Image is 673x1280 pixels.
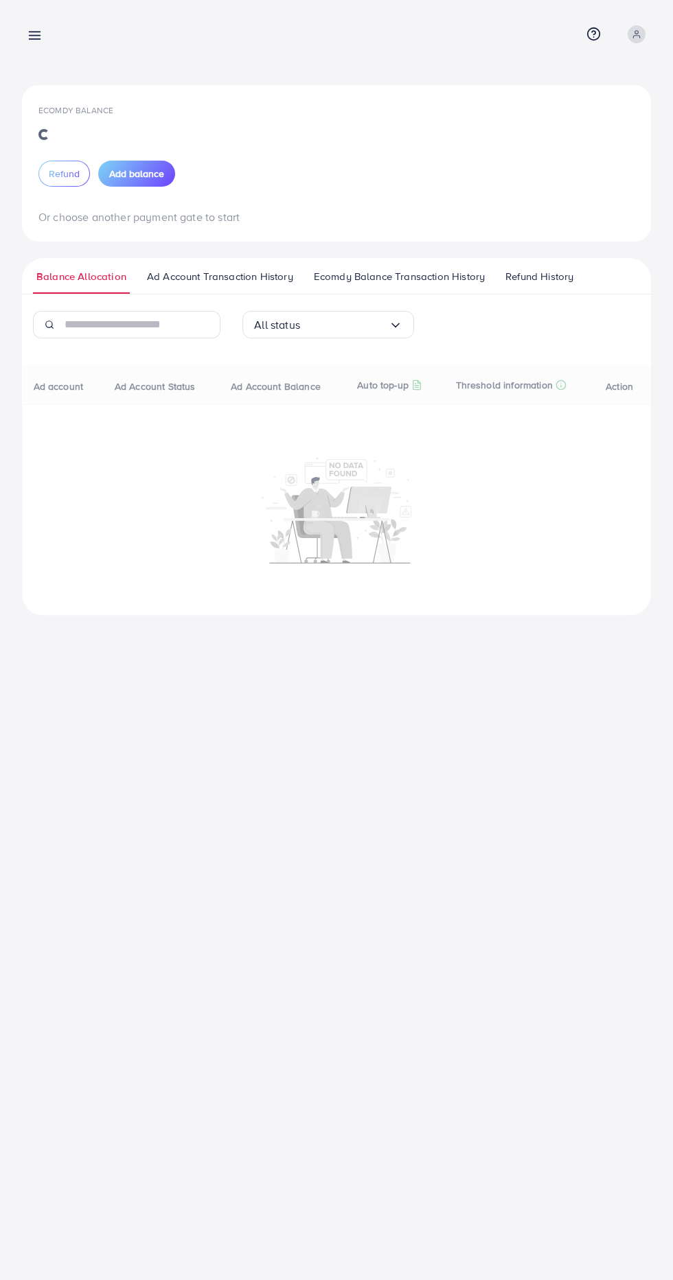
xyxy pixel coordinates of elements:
[38,209,635,225] p: Or choose another payment gate to start
[254,314,300,336] span: All status
[98,161,175,187] button: Add balance
[314,269,485,284] span: Ecomdy Balance Transaction History
[300,314,389,336] input: Search for option
[109,167,164,181] span: Add balance
[38,161,90,187] button: Refund
[147,269,293,284] span: Ad Account Transaction History
[49,167,80,181] span: Refund
[38,104,113,116] span: Ecomdy Balance
[242,311,414,338] div: Search for option
[36,269,126,284] span: Balance Allocation
[505,269,573,284] span: Refund History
